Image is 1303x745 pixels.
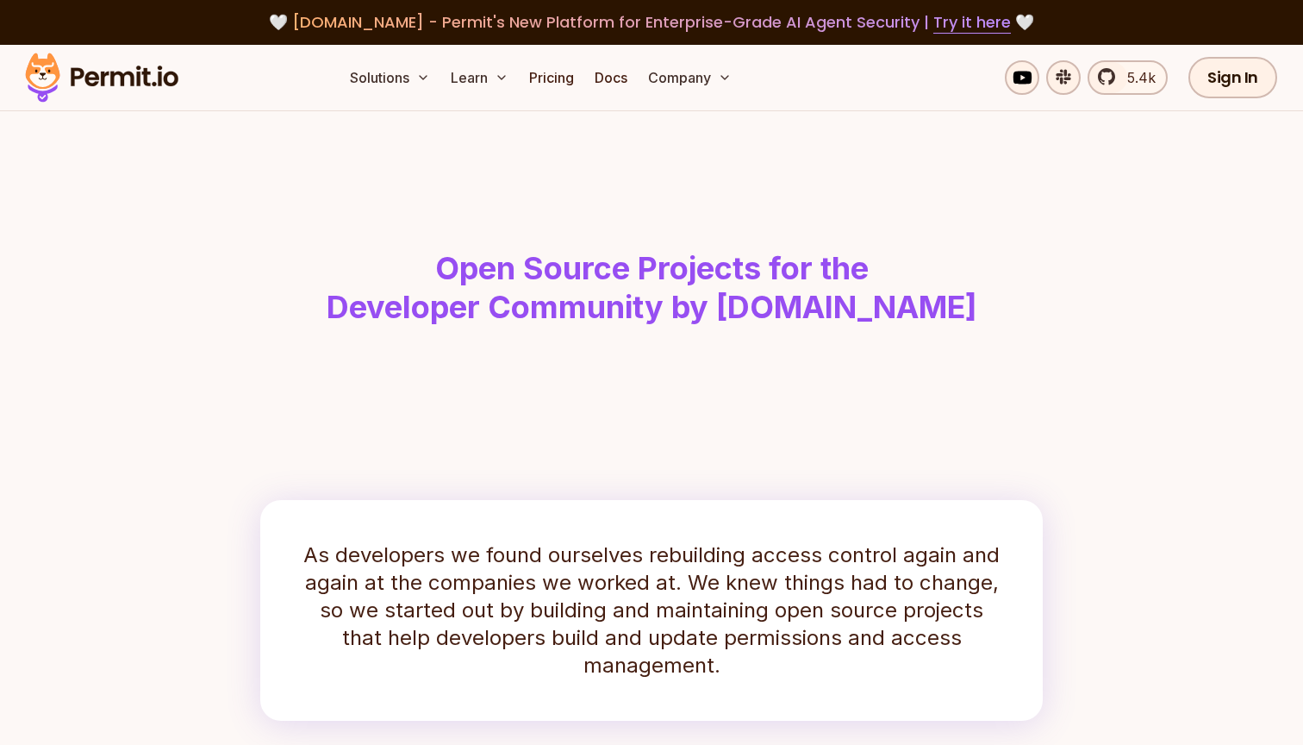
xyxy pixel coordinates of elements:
[292,11,1011,33] span: [DOMAIN_NAME] - Permit's New Platform for Enterprise-Grade AI Agent Security |
[444,60,515,95] button: Learn
[41,10,1262,34] div: 🤍 🤍
[522,60,581,95] a: Pricing
[210,249,1093,328] h1: Open Source Projects for the Developer Community by [DOMAIN_NAME]
[641,60,739,95] button: Company
[17,48,186,107] img: Permit logo
[1188,57,1277,98] a: Sign In
[302,542,1001,679] p: As developers we found ourselves rebuilding access control again and again at the companies we wo...
[1117,67,1156,88] span: 5.4k
[343,60,437,95] button: Solutions
[1088,60,1168,95] a: 5.4k
[933,11,1011,34] a: Try it here
[588,60,634,95] a: Docs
